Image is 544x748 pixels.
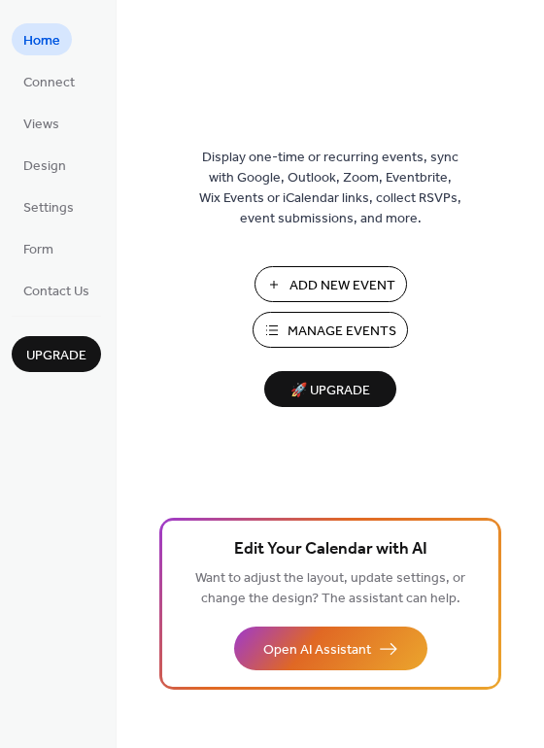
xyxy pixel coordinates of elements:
[276,378,385,404] span: 🚀 Upgrade
[12,232,65,264] a: Form
[288,322,396,342] span: Manage Events
[12,149,78,181] a: Design
[23,240,53,260] span: Form
[26,346,86,366] span: Upgrade
[23,198,74,219] span: Settings
[12,65,86,97] a: Connect
[12,23,72,55] a: Home
[23,282,89,302] span: Contact Us
[23,115,59,135] span: Views
[23,156,66,177] span: Design
[23,31,60,51] span: Home
[289,276,395,296] span: Add New Event
[253,312,408,348] button: Manage Events
[12,190,85,222] a: Settings
[12,274,101,306] a: Contact Us
[234,536,427,563] span: Edit Your Calendar with AI
[234,627,427,670] button: Open AI Assistant
[23,73,75,93] span: Connect
[263,640,371,661] span: Open AI Assistant
[12,336,101,372] button: Upgrade
[199,148,461,229] span: Display one-time or recurring events, sync with Google, Outlook, Zoom, Eventbrite, Wix Events or ...
[255,266,407,302] button: Add New Event
[195,565,465,612] span: Want to adjust the layout, update settings, or change the design? The assistant can help.
[264,371,396,407] button: 🚀 Upgrade
[12,107,71,139] a: Views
